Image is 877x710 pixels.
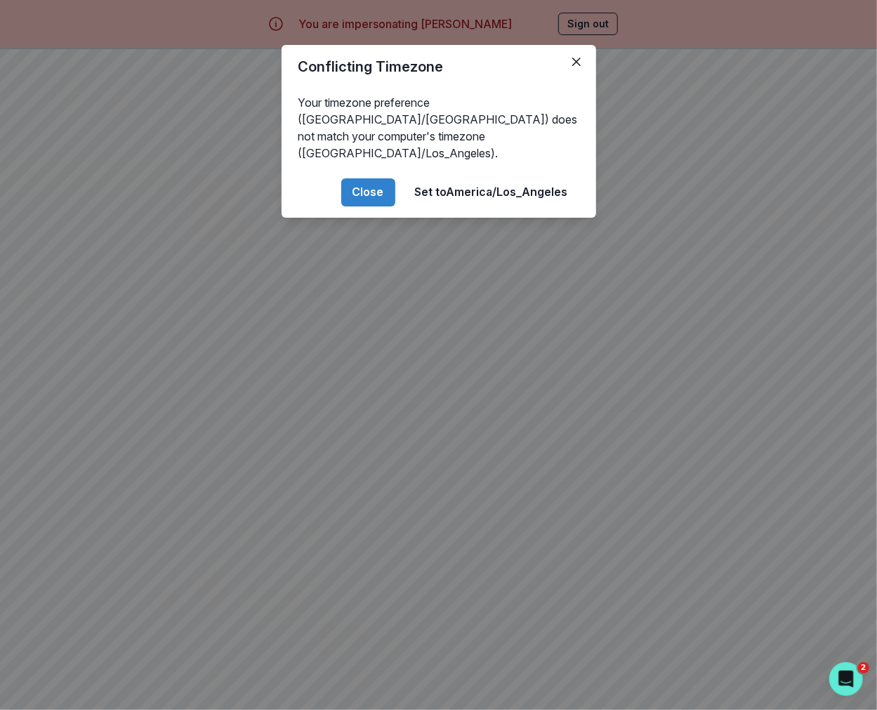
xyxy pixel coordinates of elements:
div: Your timezone preference ([GEOGRAPHIC_DATA]/[GEOGRAPHIC_DATA]) does not match your computer's tim... [282,88,596,167]
button: Close [341,178,395,206]
span: 2 [858,662,869,673]
header: Conflicting Timezone [282,45,596,88]
button: Set toAmerica/Los_Angeles [404,178,579,206]
button: Close [565,51,588,73]
iframe: Intercom live chat [829,662,863,696]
